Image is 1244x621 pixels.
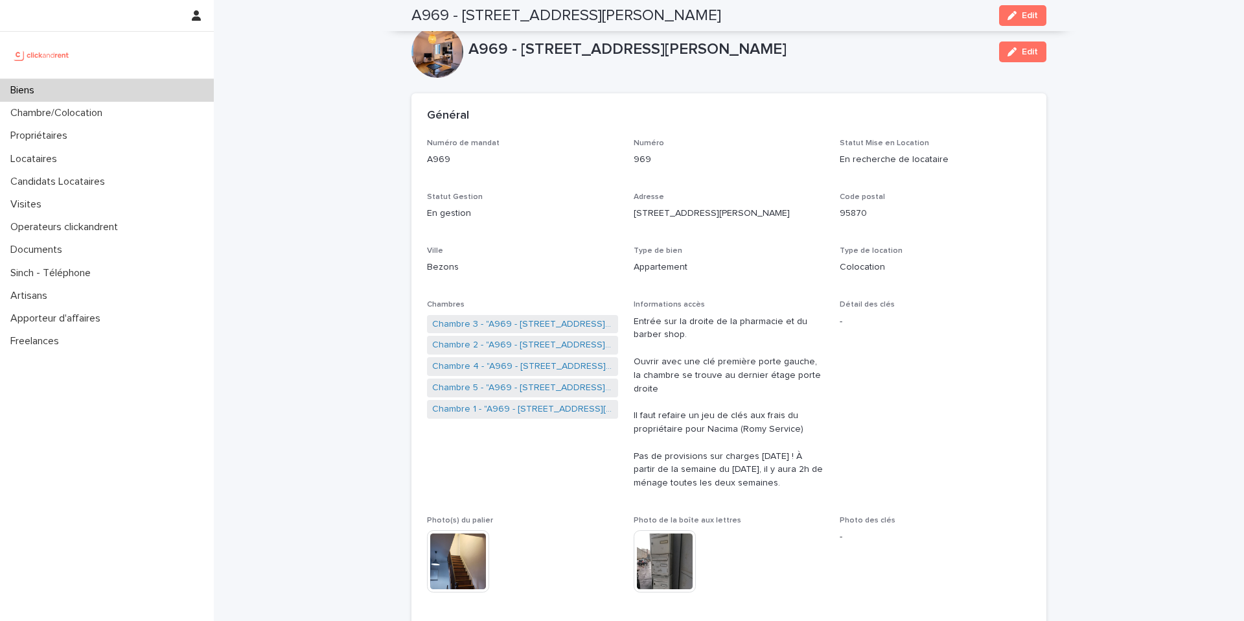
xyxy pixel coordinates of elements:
[999,41,1046,62] button: Edit
[840,247,903,255] span: Type de location
[634,315,825,490] p: Entrée sur la droite de la pharmacie et du barber shop. Ouvrir avec une clé première porte gauche...
[427,247,443,255] span: Ville
[634,207,825,220] p: [STREET_ADDRESS][PERSON_NAME]
[468,40,989,59] p: A969 - [STREET_ADDRESS][PERSON_NAME]
[5,312,111,325] p: Apporteur d'affaires
[427,261,618,274] p: Bezons
[432,318,613,331] a: Chambre 3 - "A969 - [STREET_ADDRESS][PERSON_NAME]"
[10,42,73,68] img: UCB0brd3T0yccxBKYDjQ
[634,247,682,255] span: Type de bien
[427,109,469,123] h2: Général
[1022,11,1038,20] span: Edit
[634,153,825,167] p: 969
[427,207,618,220] p: En gestion
[5,107,113,119] p: Chambre/Colocation
[5,267,101,279] p: Sinch - Téléphone
[840,193,885,201] span: Code postal
[432,360,613,373] a: Chambre 4 - "A969 - [STREET_ADDRESS][PERSON_NAME]"
[427,517,493,524] span: Photo(s) du palier
[5,198,52,211] p: Visites
[5,335,69,347] p: Freelances
[634,517,741,524] span: Photo de la boîte aux lettres
[634,193,664,201] span: Adresse
[427,301,465,309] span: Chambres
[840,153,1031,167] p: En recherche de locataire
[427,139,500,147] span: Numéro de mandat
[5,244,73,256] p: Documents
[634,261,825,274] p: Appartement
[634,301,705,309] span: Informations accès
[840,517,895,524] span: Photo des clés
[840,315,1031,329] p: -
[432,338,613,352] a: Chambre 2 - "A969 - [STREET_ADDRESS][PERSON_NAME]"
[840,261,1031,274] p: Colocation
[5,153,67,165] p: Locataires
[427,153,618,167] p: A969
[427,193,483,201] span: Statut Gestion
[634,139,664,147] span: Numéro
[432,403,613,416] a: Chambre 1 - "A969 - [STREET_ADDRESS][PERSON_NAME]"
[411,6,721,25] h2: A969 - [STREET_ADDRESS][PERSON_NAME]
[5,176,115,188] p: Candidats Locataires
[999,5,1046,26] button: Edit
[1022,47,1038,56] span: Edit
[840,207,1031,220] p: 95870
[5,221,128,233] p: Operateurs clickandrent
[432,381,613,395] a: Chambre 5 - "A969 - [STREET_ADDRESS][PERSON_NAME]"
[5,290,58,302] p: Artisans
[840,530,1031,544] p: -
[840,139,929,147] span: Statut Mise en Location
[5,130,78,142] p: Propriétaires
[5,84,45,97] p: Biens
[840,301,895,309] span: Détail des clés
